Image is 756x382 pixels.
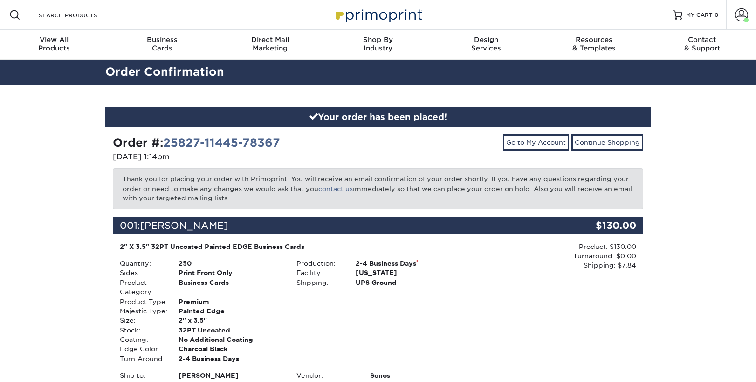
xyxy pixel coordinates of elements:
div: 32PT Uncoated [172,325,289,335]
span: Direct Mail [216,35,324,44]
a: 25827-11445-78367 [163,136,280,149]
div: Quantity: [113,259,172,268]
div: Charcoal Black [172,344,289,354]
div: Stock: [113,325,172,335]
a: contact us [318,185,353,192]
div: Premium [172,297,289,306]
div: Majestic Type: [113,306,172,316]
div: $130.00 [555,217,643,234]
p: [DATE] 1:14pm [113,151,371,163]
div: 2" x 3.5" [172,316,289,325]
div: Painted Edge [172,306,289,316]
div: & Support [648,35,756,52]
span: 0 [715,12,719,18]
h2: Order Confirmation [98,64,658,81]
p: Thank you for placing your order with Primoprint. You will receive an email confirmation of your ... [113,168,643,209]
span: Resources [540,35,648,44]
div: Product Type: [113,297,172,306]
img: Primoprint [331,5,425,25]
span: [PERSON_NAME] [140,220,228,231]
div: Coating: [113,335,172,344]
div: Shipping: [289,278,348,287]
span: Design [432,35,540,44]
span: [PERSON_NAME] [179,371,282,380]
div: Facility: [289,268,348,277]
a: Continue Shopping [571,134,643,150]
div: Turn-Around: [113,354,172,363]
span: Contact [648,35,756,44]
a: BusinessCards [108,30,216,60]
div: 250 [172,259,289,268]
div: Your order has been placed! [105,107,651,127]
span: MY CART [686,11,713,19]
div: Edge Color: [113,344,172,354]
div: Sonos [363,371,466,380]
div: Cards [108,35,216,52]
div: 001: [113,217,555,234]
div: UPS Ground [349,278,467,287]
div: No Additional Coating [172,335,289,344]
a: Shop ByIndustry [324,30,432,60]
span: Shop By [324,35,432,44]
span: Business [108,35,216,44]
div: Marketing [216,35,324,52]
div: Product Category: [113,278,172,297]
a: Resources& Templates [540,30,648,60]
div: Sides: [113,268,172,277]
div: [US_STATE] [349,268,467,277]
div: 2-4 Business Days [349,259,467,268]
a: Contact& Support [648,30,756,60]
div: Business Cards [172,278,289,297]
div: Print Front Only [172,268,289,277]
div: Size: [113,316,172,325]
input: SEARCH PRODUCTS..... [38,9,129,21]
div: 2-4 Business Days [172,354,289,363]
div: Services [432,35,540,52]
div: & Templates [540,35,648,52]
div: Product: $130.00 Turnaround: $0.00 Shipping: $7.84 [467,242,636,270]
div: Production: [289,259,348,268]
a: Go to My Account [503,134,569,150]
a: Direct MailMarketing [216,30,324,60]
strong: Order #: [113,136,280,149]
a: DesignServices [432,30,540,60]
div: Industry [324,35,432,52]
div: Vendor: [289,371,363,380]
div: 2" X 3.5" 32PT Uncoated Painted EDGE Business Cards [120,242,460,251]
